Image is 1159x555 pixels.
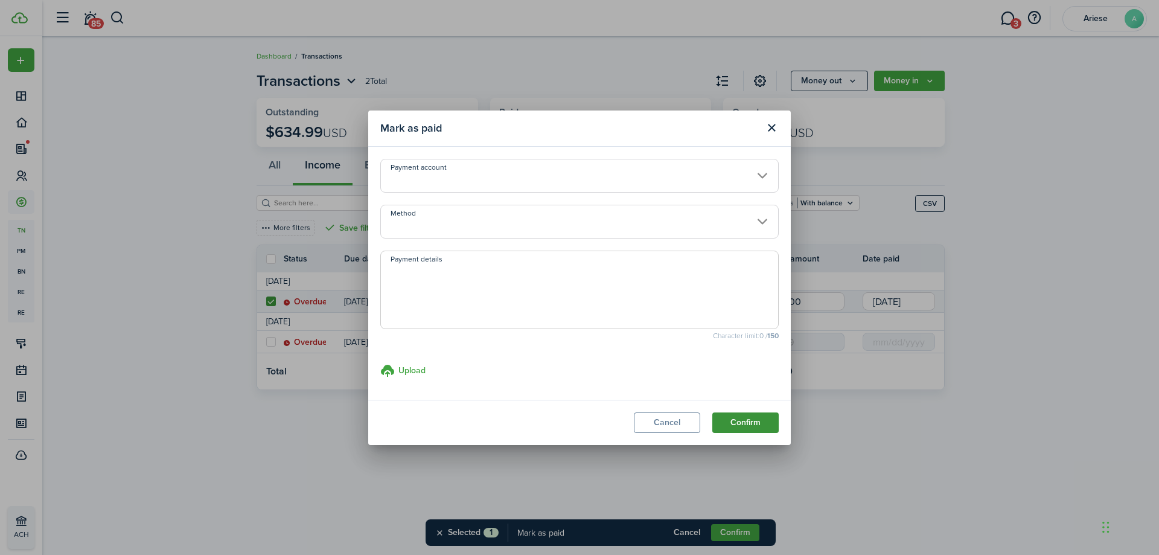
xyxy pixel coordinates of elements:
h3: Upload [398,364,426,377]
button: Cancel [634,412,700,433]
button: Confirm [712,412,779,433]
small: Character limit: 0 / [380,332,779,339]
modal-title: Mark as paid [380,117,758,140]
div: Drag [1102,509,1110,545]
b: 150 [767,330,779,341]
button: Close modal [761,118,782,138]
iframe: Chat Widget [958,425,1159,555]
